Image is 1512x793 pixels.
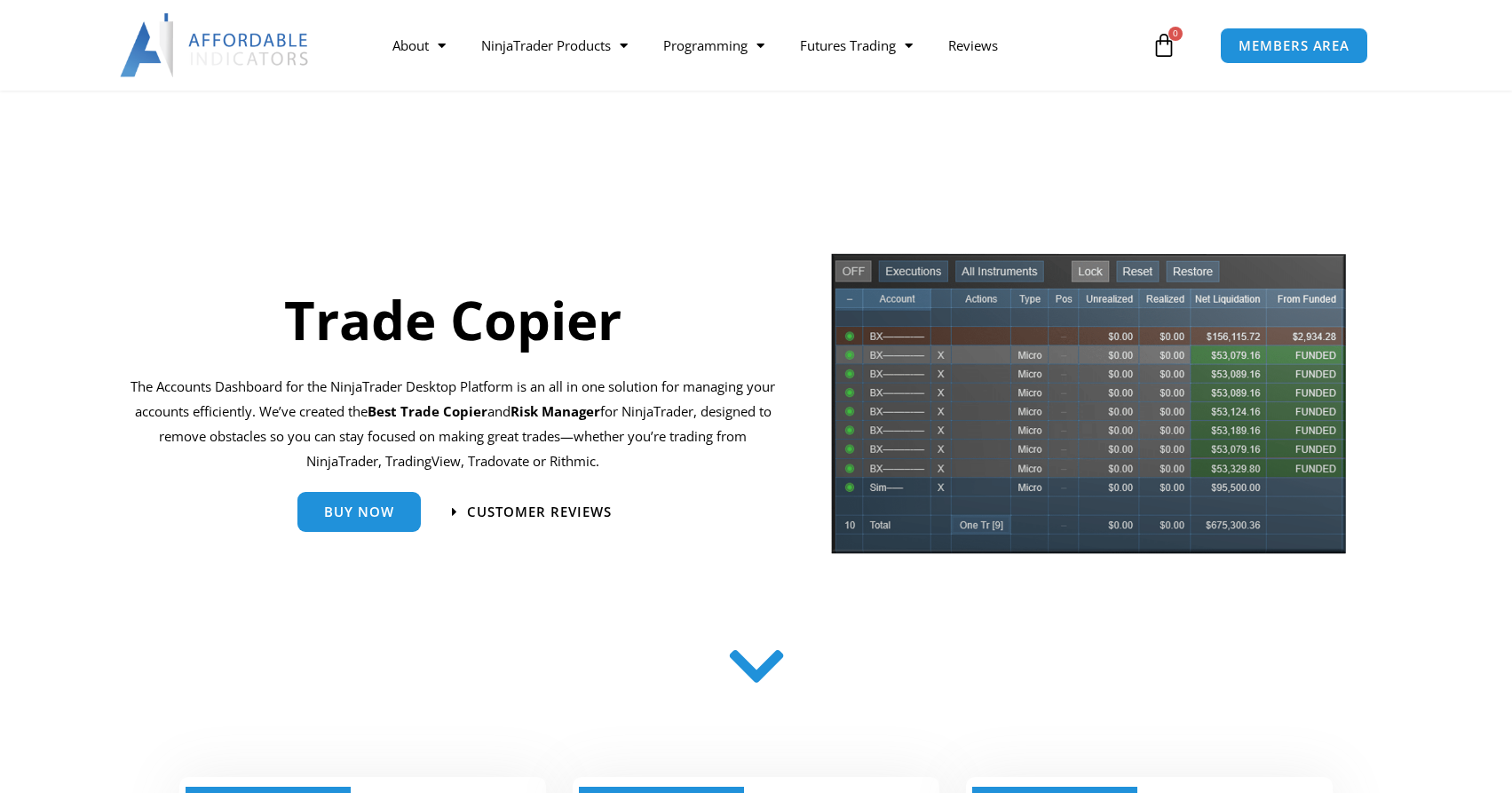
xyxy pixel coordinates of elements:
span: 0 [1168,27,1183,41]
a: Buy Now [297,492,421,532]
a: 0 [1125,20,1203,71]
span: Customer Reviews [467,505,612,519]
a: MEMBERS AREA [1220,28,1368,64]
a: NinjaTrader Products [463,25,645,66]
a: Reviews [930,25,1016,66]
img: LogoAI | Affordable Indicators – NinjaTrader [120,13,311,77]
span: MEMBERS AREA [1239,39,1350,52]
a: About [375,25,463,66]
a: Customer Reviews [452,505,612,519]
nav: Menu [375,25,1147,66]
p: The Accounts Dashboard for the NinjaTrader Desktop Platform is an all in one solution for managin... [131,375,776,473]
strong: Risk Manager [511,402,600,420]
img: tradecopier | Affordable Indicators – NinjaTrader [829,251,1348,568]
a: Programming [645,25,782,66]
span: Buy Now [324,505,394,519]
b: Best Trade Copier [368,402,487,420]
a: Futures Trading [782,25,930,66]
h1: Trade Copier [131,282,776,357]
